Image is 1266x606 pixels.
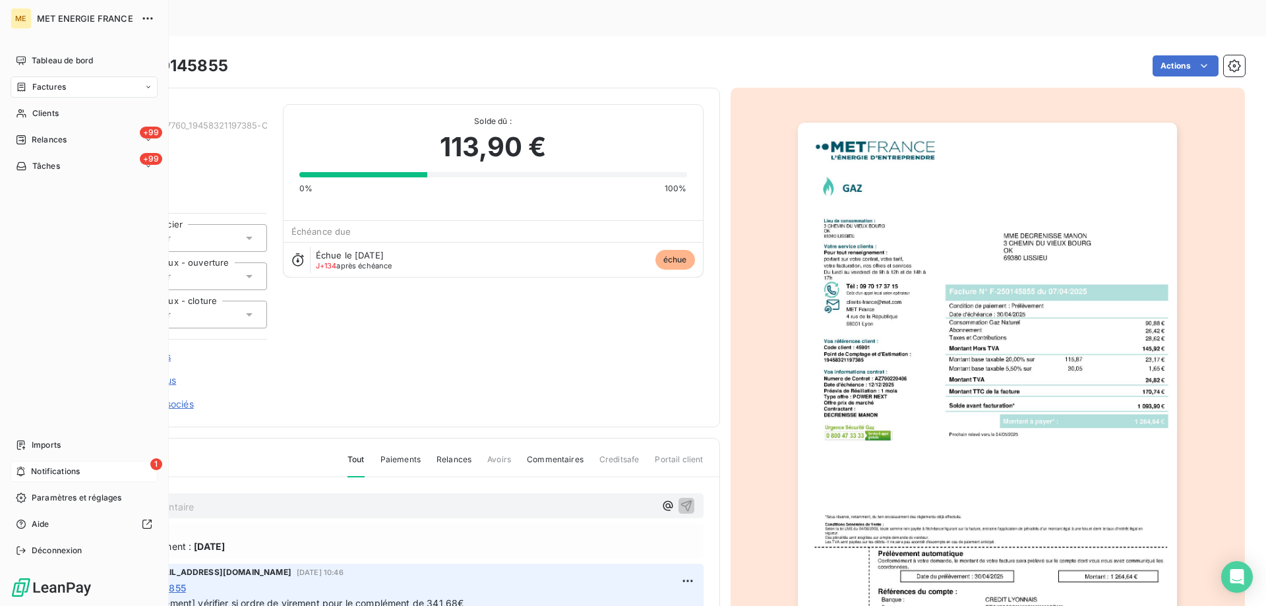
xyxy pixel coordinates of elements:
[32,55,93,67] span: Tableau de bord
[11,577,92,598] img: Logo LeanPay
[32,492,121,504] span: Paramètres et réglages
[487,454,511,476] span: Avoirs
[194,539,225,553] span: [DATE]
[32,545,82,557] span: Déconnexion
[316,261,337,270] span: J+134
[599,454,640,476] span: Creditsafe
[32,439,61,451] span: Imports
[440,127,546,167] span: 113,90 €
[1221,561,1253,593] div: Open Intercom Messenger
[11,514,158,535] a: Aide
[140,127,162,138] span: +99
[123,54,228,78] h3: F-250145855
[299,183,313,195] span: 0%
[655,454,703,476] span: Portail client
[655,250,695,270] span: échue
[665,183,687,195] span: 100%
[104,120,267,131] span: METFRA000007760_19458321197385-CA1
[380,454,421,476] span: Paiements
[140,153,162,165] span: +99
[32,160,60,172] span: Tâches
[437,454,471,476] span: Relances
[100,566,291,578] span: MET France [EMAIL_ADDRESS][DOMAIN_NAME]
[316,250,384,260] span: Échue le [DATE]
[32,134,67,146] span: Relances
[316,262,392,270] span: après échéance
[32,81,66,93] span: Factures
[299,115,687,127] span: Solde dû :
[32,107,59,119] span: Clients
[31,466,80,477] span: Notifications
[291,226,351,237] span: Échéance due
[1153,55,1219,76] button: Actions
[32,518,49,530] span: Aide
[297,568,344,576] span: [DATE] 10:46
[527,454,584,476] span: Commentaires
[347,454,365,477] span: Tout
[150,458,162,470] span: 1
